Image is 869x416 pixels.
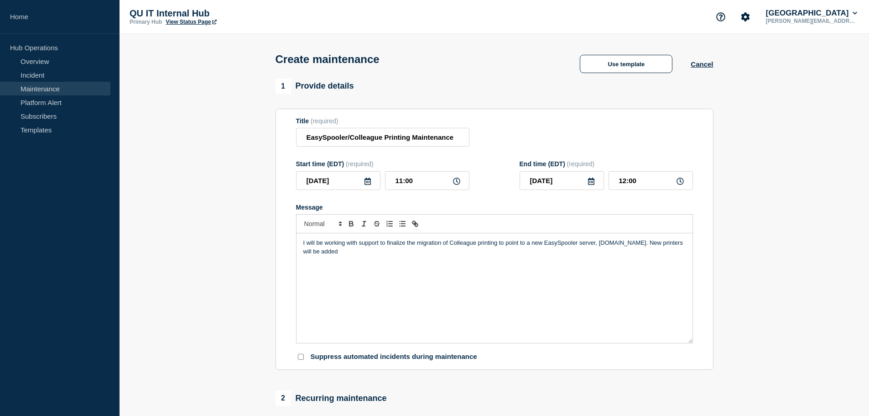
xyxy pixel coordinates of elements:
div: End time (EDT) [520,160,693,168]
p: QU IT Internal Hub [130,8,312,19]
p: Suppress automated incidents during maintenance [311,353,477,361]
div: Start time (EDT) [296,160,469,168]
button: Account settings [736,7,755,26]
p: [PERSON_NAME][EMAIL_ADDRESS][PERSON_NAME][DOMAIN_NAME] [764,18,859,24]
input: Title [296,128,469,147]
button: Toggle bold text [345,218,358,229]
button: [GEOGRAPHIC_DATA] [764,9,859,18]
p: I will be working with support to finalize the migration of Colleague printing to point to a new ... [303,239,686,256]
button: Toggle italic text [358,218,370,229]
div: Provide details [276,79,354,94]
input: Suppress automated incidents during maintenance [298,354,304,360]
div: Title [296,117,469,125]
button: Toggle strikethrough text [370,218,383,229]
button: Toggle ordered list [383,218,396,229]
span: (required) [346,160,374,168]
button: Use template [580,55,672,73]
div: Message [296,204,693,211]
span: (required) [567,160,595,168]
div: Message [297,233,692,343]
input: HH:MM [385,171,469,190]
div: Recurring maintenance [276,390,387,406]
button: Toggle link [409,218,421,229]
button: Support [711,7,730,26]
span: (required) [311,117,338,125]
input: YYYY-MM-DD [296,171,380,190]
button: Toggle bulleted list [396,218,409,229]
p: Primary Hub [130,19,162,25]
input: HH:MM [609,171,693,190]
span: 1 [276,79,291,94]
span: Font size [300,218,345,229]
input: YYYY-MM-DD [520,171,604,190]
span: 2 [276,390,291,406]
button: Cancel [691,60,713,68]
h1: Create maintenance [276,53,380,66]
a: View Status Page [166,19,216,25]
